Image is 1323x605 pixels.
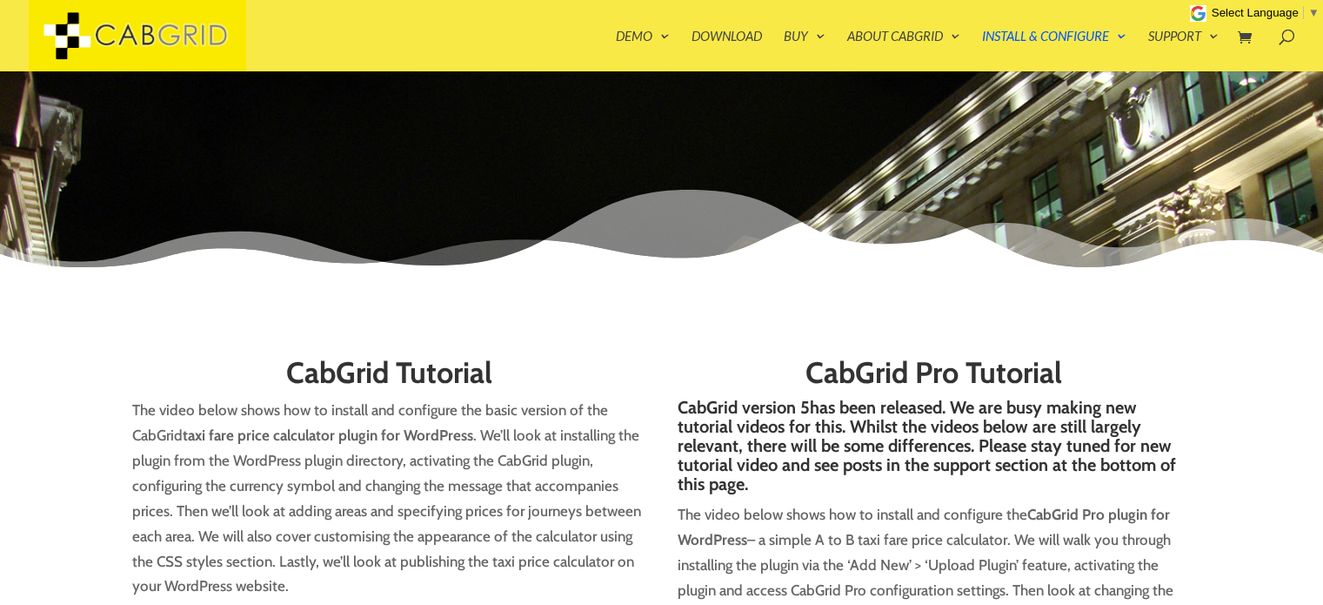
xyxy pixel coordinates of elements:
a: About CabGrid [847,30,960,71]
span: ​ [1303,6,1304,19]
span: ▼ [1308,6,1320,19]
h1: CabGrid Pro Tutorial [678,357,1191,398]
span: Select Language [1212,6,1299,19]
a: Buy [784,30,825,71]
strong: taxi fare price calculator plugin for WordPress [183,427,473,444]
a: CabGrid Taxi Plugin [29,24,246,43]
a: Support [1148,30,1219,71]
a: Install & Configure [982,30,1126,71]
a: CabGrid version 5 [678,397,810,418]
a: Download [692,30,762,71]
p: The video below shows how to install and configure the basic version of the CabGrid . We’ll look ... [132,398,645,599]
a: Select Language​ [1212,6,1320,19]
a: Demo [616,30,670,71]
h4: has been released. We are busy making new tutorial videos for this. Whilst the videos below are s... [678,398,1191,502]
h1: CabGrid Tutorial [132,357,645,398]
